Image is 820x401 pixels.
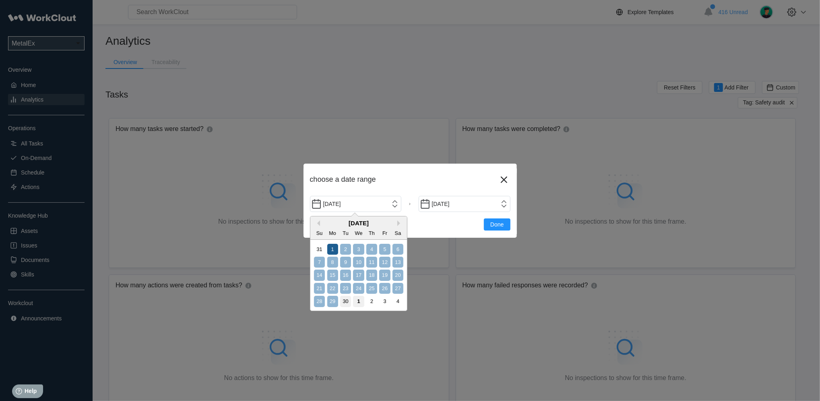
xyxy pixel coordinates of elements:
div: month 2025-09 [313,243,404,308]
div: Choose Tuesday, September 16th, 2025 [340,270,351,280]
div: Choose Sunday, September 28th, 2025 [314,296,325,307]
div: Choose Sunday, August 31st, 2025 [314,244,325,255]
div: Choose Friday, September 5th, 2025 [379,244,390,255]
div: Choose Monday, September 29th, 2025 [327,296,338,307]
div: Choose Tuesday, September 23rd, 2025 [340,283,351,294]
div: Su [314,228,325,239]
div: Choose Sunday, September 14th, 2025 [314,270,325,280]
div: Choose Friday, October 3rd, 2025 [379,296,390,307]
div: Choose Monday, September 1st, 2025 [327,244,338,255]
div: Choose Sunday, September 7th, 2025 [314,257,325,268]
input: Start Date [310,196,402,212]
div: Choose Tuesday, September 30th, 2025 [340,296,351,307]
div: [DATE] [310,220,407,226]
div: Choose Tuesday, September 2nd, 2025 [340,244,351,255]
span: Done [490,222,504,227]
div: Mo [327,228,338,239]
div: Choose Monday, September 8th, 2025 [327,257,338,268]
div: Choose Saturday, September 6th, 2025 [392,244,403,255]
div: Choose Monday, September 22nd, 2025 [327,283,338,294]
div: Choose Saturday, September 20th, 2025 [392,270,403,280]
div: Choose Friday, September 19th, 2025 [379,270,390,280]
div: Choose Wednesday, October 1st, 2025 [353,296,364,307]
div: Choose Thursday, September 25th, 2025 [366,283,377,294]
div: Choose Sunday, September 21st, 2025 [314,283,325,294]
div: Choose Friday, September 26th, 2025 [379,283,390,294]
div: Choose Thursday, September 4th, 2025 [366,244,377,255]
input: End Date [419,196,510,212]
div: Choose Wednesday, September 3rd, 2025 [353,244,364,255]
div: Choose Saturday, September 27th, 2025 [392,283,403,294]
button: Previous Month [314,220,320,226]
div: Th [366,228,377,239]
div: Choose Friday, September 12th, 2025 [379,257,390,268]
div: Fr [379,228,390,239]
div: Choose Saturday, October 4th, 2025 [392,296,403,307]
div: Choose Thursday, October 2nd, 2025 [366,296,377,307]
div: Choose Wednesday, September 10th, 2025 [353,257,364,268]
div: Choose Wednesday, September 17th, 2025 [353,270,364,280]
div: Tu [340,228,351,239]
div: Choose Thursday, September 18th, 2025 [366,270,377,280]
div: Choose Wednesday, September 24th, 2025 [353,283,364,294]
div: We [353,228,364,239]
div: choose a date range [310,175,498,184]
button: Done [484,218,510,231]
div: Choose Tuesday, September 9th, 2025 [340,257,351,268]
div: Choose Monday, September 15th, 2025 [327,270,338,280]
div: Choose Thursday, September 11th, 2025 [366,257,377,268]
div: Sa [392,228,403,239]
div: Choose Saturday, September 13th, 2025 [392,257,403,268]
button: Next Month [397,220,403,226]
